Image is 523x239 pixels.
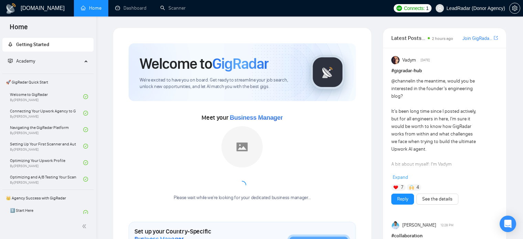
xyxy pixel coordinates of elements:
[115,5,146,11] a: dashboardDashboard
[83,144,88,149] span: check-circle
[397,195,408,203] a: Reply
[409,185,414,190] img: 🙌
[10,139,83,154] a: Setting Up Your First Scanner and Auto-BidderBy[PERSON_NAME]
[83,127,88,132] span: check-circle
[8,58,35,64] span: Academy
[437,6,442,11] span: user
[416,194,458,205] button: See the details
[421,57,430,63] span: [DATE]
[500,216,516,232] div: Open Intercom Messenger
[402,221,436,229] span: [PERSON_NAME]
[8,58,13,63] span: fund-projection-screen
[140,77,299,90] span: We're excited to have you on board. Get ready to streamline your job search, unlock new opportuni...
[170,195,315,201] div: Please wait while we're looking for your dedicated business manager...
[140,54,269,73] h1: Welcome to
[391,56,400,64] img: Vadym
[83,210,88,215] span: check-circle
[310,55,345,89] img: gigradar-logo.png
[3,191,93,205] span: 👑 Agency Success with GigRadar
[404,4,425,12] span: Connects:
[391,194,414,205] button: Reply
[8,42,13,47] span: rocket
[230,114,283,121] span: Business Manager
[509,6,520,11] a: setting
[10,106,83,121] a: Connecting Your Upwork Agency to GigRadarBy[PERSON_NAME]
[10,205,83,220] a: 1️⃣ Start Here
[401,184,403,191] span: 7
[4,22,33,36] span: Home
[509,3,520,14] button: setting
[10,122,83,137] a: Navigating the GigRadar PlatformBy[PERSON_NAME]
[462,35,492,42] a: Join GigRadar Slack Community
[391,67,498,75] h1: # gigradar-hub
[160,5,186,11] a: searchScanner
[391,34,426,42] span: Latest Posts from the GigRadar Community
[2,38,94,52] li: Getting Started
[212,54,269,73] span: GigRadar
[393,174,408,180] span: Expand
[81,5,101,11] a: homeHome
[396,6,402,11] img: upwork-logo.png
[16,58,35,64] span: Academy
[3,75,93,89] span: 🚀 GigRadar Quick Start
[16,42,49,47] span: Getting Started
[440,222,454,228] span: 12:28 PM
[10,89,83,104] a: Welcome to GigRadarBy[PERSON_NAME]
[221,126,263,167] img: placeholder.png
[83,177,88,182] span: check-circle
[83,160,88,165] span: check-circle
[432,36,453,41] span: 2 hours ago
[426,4,429,12] span: 1
[10,155,83,170] a: Optimizing Your Upwork ProfileBy[PERSON_NAME]
[391,78,412,84] span: @channel
[422,195,453,203] a: See the details
[201,114,283,121] span: Meet your
[6,3,17,14] img: logo
[402,56,416,64] span: Vadym
[416,184,419,191] span: 4
[83,94,88,99] span: check-circle
[83,111,88,116] span: check-circle
[237,180,248,191] span: loading
[494,35,498,41] a: export
[391,221,400,229] img: Bohdan Pyrih
[82,223,89,230] span: double-left
[393,185,398,190] img: ❤️
[10,172,83,187] a: Optimizing and A/B Testing Your Scanner for Better ResultsBy[PERSON_NAME]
